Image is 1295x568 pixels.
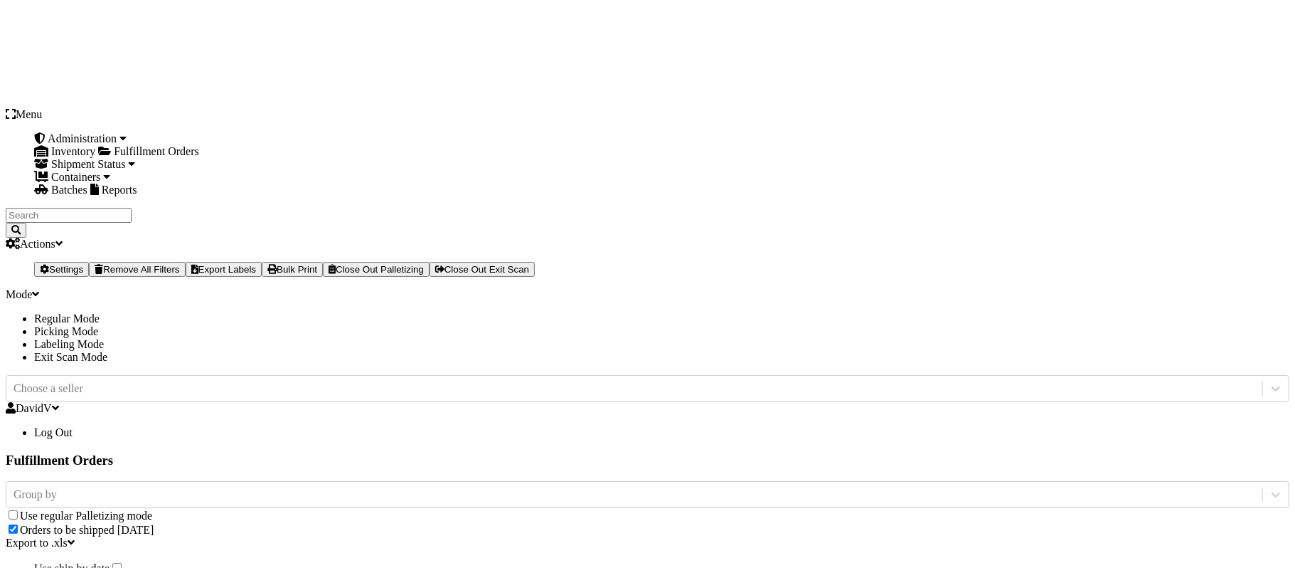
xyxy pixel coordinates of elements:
span: Mode [6,288,32,300]
span: Administration [48,132,117,144]
div: DavidV [6,402,1289,415]
div: Group by [14,488,57,501]
img: logo [6,6,321,105]
button: Settings [34,262,89,277]
span: Actions [20,238,55,250]
label: Orders to be shipped [DATE] [20,524,154,536]
input: Search [6,208,132,223]
span: Inventory [51,145,95,157]
li: Picking Mode [34,325,1289,338]
li: Exit Scan Mode [34,351,1289,364]
button: Bulk Print [262,262,323,277]
span: Export to .xls [6,537,68,549]
button: Close Out Palletizing [323,262,430,277]
button: Export Labels [186,262,262,277]
span: Shipment Status [51,158,125,170]
li: Regular Mode [34,312,1289,325]
span: Containers [51,171,100,183]
button: Remove All Filters [89,262,185,277]
span: Menu [16,108,42,120]
h3: Fulfillment Orders [6,453,1289,468]
button: Close Out Exit Scan [430,262,535,277]
li: Labeling Mode [34,338,1289,351]
span: Fulfillment Orders [114,145,199,157]
img: logo [321,6,636,105]
div: Choose a seller [14,382,83,395]
li: Log Out [34,426,1289,439]
span: Reports [102,184,137,196]
label: Use regular Palletizing mode [20,510,152,522]
span: Batches [51,184,87,196]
